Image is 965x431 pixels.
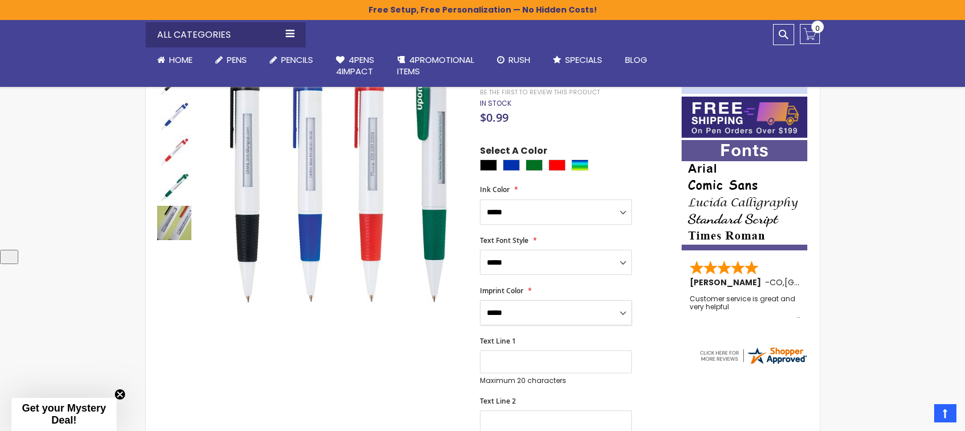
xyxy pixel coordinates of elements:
span: Specials [565,54,602,66]
div: Customer service is great and very helpful [690,295,800,320]
span: [PERSON_NAME] [690,277,765,288]
span: Pens [227,54,247,66]
a: Blog [614,47,659,73]
a: 4PROMOTIONALITEMS [386,47,486,85]
span: Rush [508,54,530,66]
span: Get your Mystery Deal! [22,402,106,426]
span: Text Line 2 [480,396,516,406]
a: 4pens.com certificate URL [698,358,808,368]
span: Imprint Color [480,286,523,296]
a: 4Pens4impact [325,47,386,85]
img: 4pens.com widget logo [698,345,808,366]
div: All Categories [146,22,306,47]
a: Pens [204,47,258,73]
div: Get your Mystery Deal!Close teaser [11,398,117,431]
a: Pencils [258,47,325,73]
a: 0 [800,24,820,44]
span: Text Line 1 [480,336,516,346]
span: CO [770,277,783,288]
span: [GEOGRAPHIC_DATA] [784,277,868,288]
span: Home [169,54,193,66]
a: Specials [542,47,614,73]
span: Pencils [281,54,313,66]
p: Maximum 20 characters [480,376,632,385]
span: - , [765,277,868,288]
button: Close teaser [114,389,126,400]
a: Home [146,47,204,73]
span: 4PROMOTIONAL ITEMS [397,54,474,77]
a: Rush [486,47,542,73]
span: Blog [625,54,647,66]
span: 4Pens 4impact [336,54,374,77]
span: 0 [815,23,820,34]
